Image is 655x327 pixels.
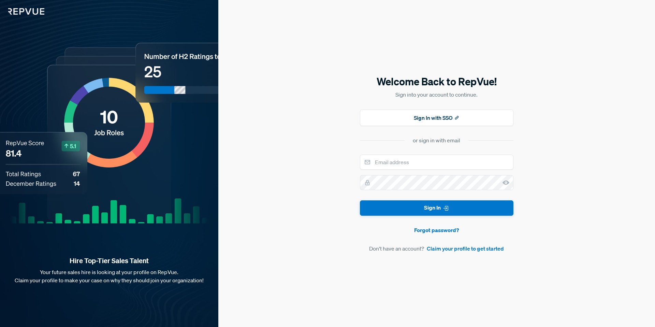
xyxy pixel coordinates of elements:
[360,200,513,216] button: Sign In
[427,244,504,253] a: Claim your profile to get started
[360,110,513,126] button: Sign In with SSO
[360,90,513,99] p: Sign into your account to continue.
[360,74,513,89] h5: Welcome Back to RepVue!
[360,226,513,234] a: Forgot password?
[360,244,513,253] article: Don't have an account?
[11,256,207,265] strong: Hire Top-Tier Sales Talent
[413,136,460,144] div: or sign in with email
[360,155,513,170] input: Email address
[11,268,207,284] p: Your future sales hire is looking at your profile on RepVue. Claim your profile to make your case...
